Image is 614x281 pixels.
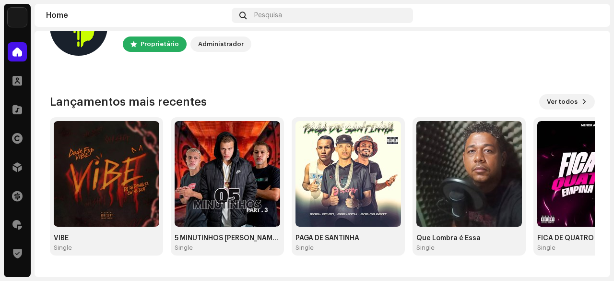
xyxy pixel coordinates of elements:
div: VIBE [54,234,159,242]
img: c4b04cf5-c808-4d73-8b95-5210ffb5682a [295,121,401,227]
span: Pesquisa [254,12,282,19]
div: Single [416,244,435,252]
img: 71bf27a5-dd94-4d93-852c-61362381b7db [8,8,27,27]
h3: Lançamentos mais recentes [50,94,207,110]
div: 5 MINUTINHOS [PERSON_NAME] XRC PART 3 [175,234,280,242]
div: Home [46,12,228,19]
button: Ver todos [539,94,595,110]
div: Single [54,244,72,252]
div: Administrador [198,38,244,50]
div: Proprietário [141,38,179,50]
img: 5a7c1e8e-494a-4835-b4ba-65ffd1a6f691 [54,121,159,227]
img: 36d11853-1636-484a-89e0-5727ba9a5e00 [175,121,280,227]
div: Single [295,244,314,252]
span: Ver todos [547,92,578,111]
div: Single [537,244,555,252]
img: d6691cbf-0325-40c7-b76e-b837320106ba [416,121,522,227]
img: 7b092bcd-1f7b-44aa-9736-f4bc5021b2f1 [583,8,599,23]
div: Single [175,244,193,252]
div: Que Lombra é Essa [416,234,522,242]
div: PAGA DE SANTINHA [295,234,401,242]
